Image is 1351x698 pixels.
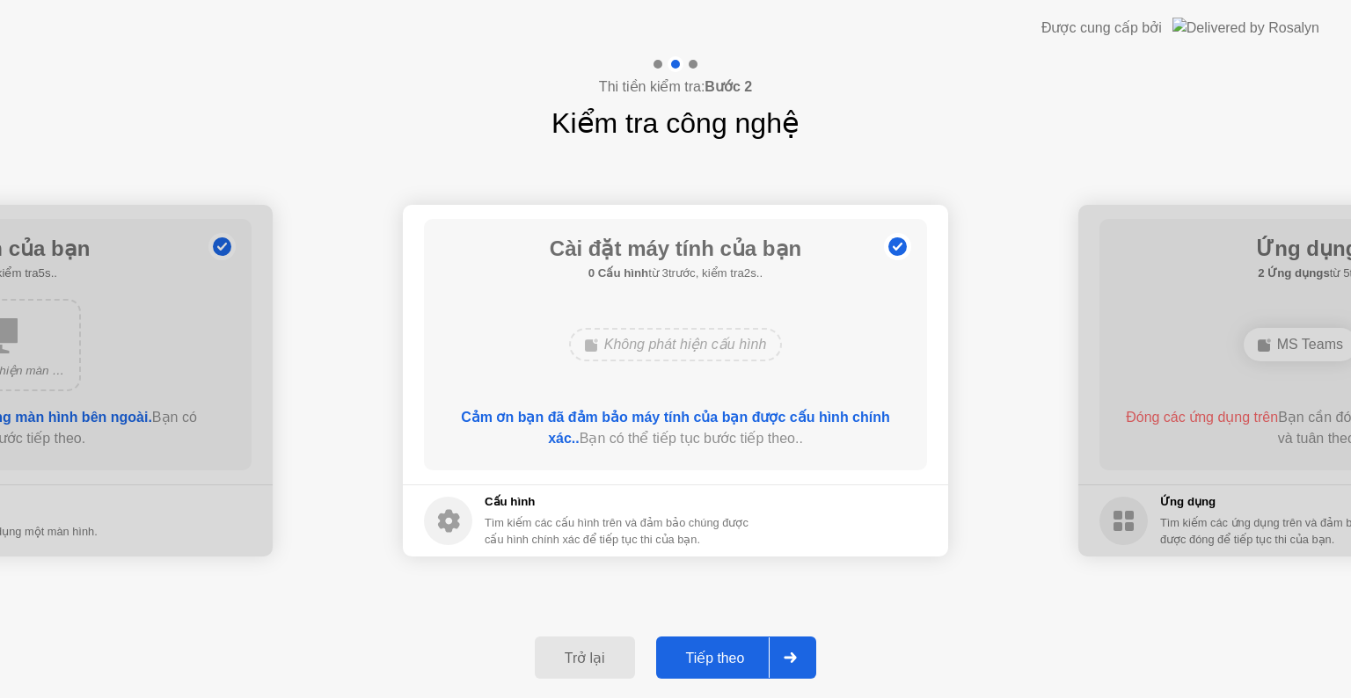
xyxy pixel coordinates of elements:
b: 0 Cấu hình [588,266,648,280]
b: Cảm ơn bạn đã đảm bảo máy tính của bạn được cấu hình chính xác.. [461,410,890,446]
h4: Thi tiền kiểm tra: [599,76,752,98]
button: Trở lại [535,636,635,679]
h1: Kiểm tra công nghệ [551,102,800,144]
h5: từ 3trước, kiểm tra2s.. [550,265,801,282]
button: Tiếp theo [656,636,817,679]
b: Bước 2 [705,79,752,94]
h1: Cài đặt máy tính của bạn [550,233,801,265]
div: Được cung cấp bởi [1041,18,1162,39]
div: Trở lại [540,650,630,666]
div: Tìm kiếm các cấu hình trên và đảm bảo chúng được cấu hình chính xác để tiếp tục thi của bạn. [485,514,751,548]
img: Delivered by Rosalyn [1172,18,1319,38]
div: Bạn có thể tiếp tục bước tiếp theo.. [449,407,902,449]
h5: Cấu hình [485,493,751,511]
div: Tiếp theo [661,650,770,666]
div: Không phát hiện cấu hình [569,328,783,361]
